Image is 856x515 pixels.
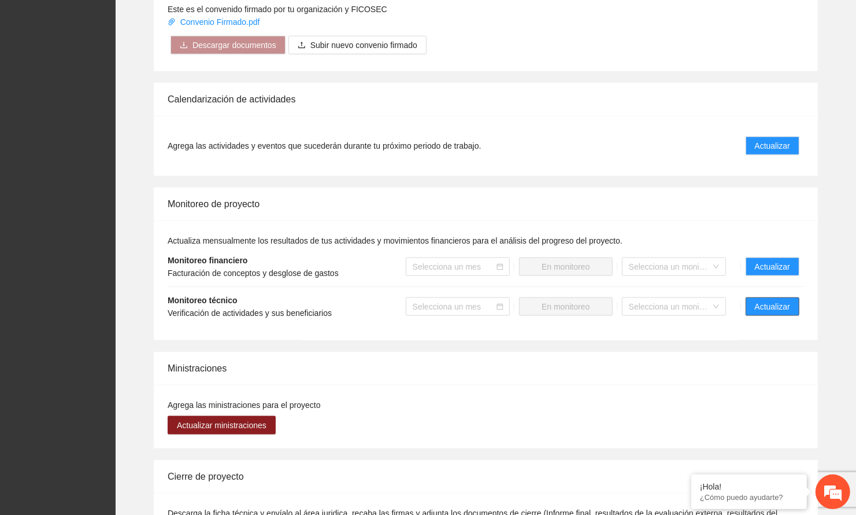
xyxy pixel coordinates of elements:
[192,39,276,51] span: Descargar documentos
[168,17,262,27] a: Convenio Firmado.pdf
[168,400,321,410] span: Agrega las ministraciones para el proyecto
[168,139,481,152] span: Agrega las actividades y eventos que sucederán durante tu próximo periodo de trabajo.
[288,41,427,50] span: uploadSubir nuevo convenio firmado
[168,460,804,493] div: Cierre de proyecto
[755,260,790,273] span: Actualizar
[746,137,799,155] button: Actualizar
[168,18,176,26] span: paper-clip
[67,154,160,271] span: Estamos en línea.
[298,41,306,50] span: upload
[60,59,194,74] div: Chatee con nosotros ahora
[700,493,798,502] p: ¿Cómo puedo ayudarte?
[288,36,427,54] button: uploadSubir nuevo convenio firmado
[177,419,266,432] span: Actualizar ministraciones
[310,39,417,51] span: Subir nuevo convenio firmado
[746,257,799,276] button: Actualizar
[168,83,804,116] div: Calendarización de actividades
[755,300,790,313] span: Actualizar
[168,416,276,435] button: Actualizar ministraciones
[746,297,799,316] button: Actualizar
[168,421,276,430] a: Actualizar ministraciones
[168,268,339,278] span: Facturación de conceptos y desglose de gastos
[168,187,804,220] div: Monitoreo de proyecto
[168,296,238,305] strong: Monitoreo técnico
[190,6,217,34] div: Minimizar ventana de chat en vivo
[168,256,247,265] strong: Monitoreo financiero
[6,316,220,356] textarea: Escriba su mensaje y pulse “Intro”
[168,236,622,245] span: Actualiza mensualmente los resultados de tus actividades y movimientos financieros para el anális...
[700,482,798,491] div: ¡Hola!
[496,263,503,270] span: calendar
[171,36,286,54] button: downloadDescargar documentos
[168,352,804,385] div: Ministraciones
[168,5,387,14] span: Este es el convenido firmado por tu organización y FICOSEC
[755,139,790,152] span: Actualizar
[496,303,503,310] span: calendar
[180,41,188,50] span: download
[168,308,332,318] span: Verificación de actividades y sus beneficiarios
